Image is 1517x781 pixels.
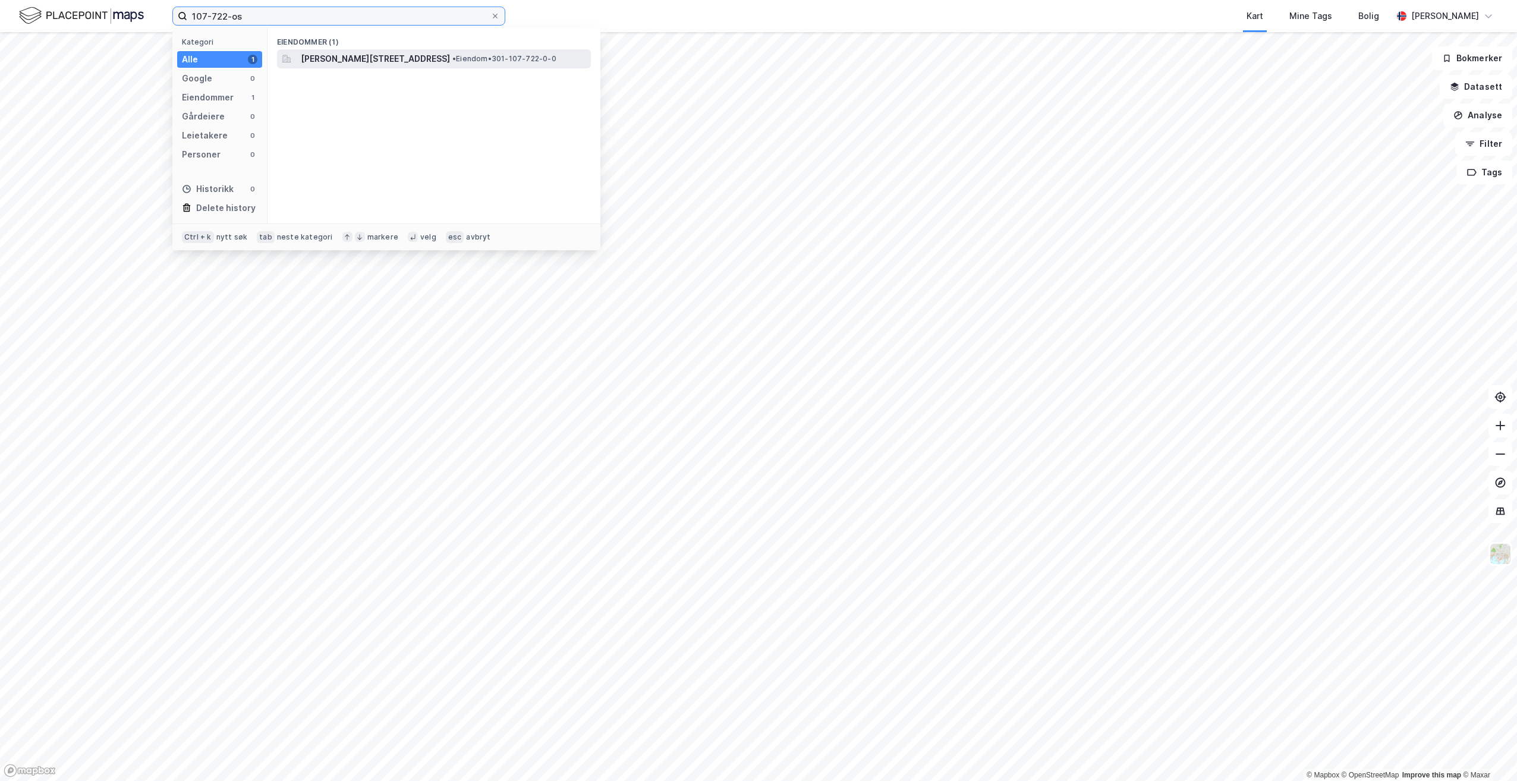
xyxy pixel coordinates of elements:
button: Analyse [1443,103,1512,127]
div: Gårdeiere [182,109,225,124]
div: markere [367,232,398,242]
span: Eiendom • 301-107-722-0-0 [452,54,556,64]
button: Filter [1455,132,1512,156]
div: 0 [248,131,257,140]
div: neste kategori [277,232,333,242]
button: Tags [1457,160,1512,184]
img: logo.f888ab2527a4732fd821a326f86c7f29.svg [19,5,144,26]
div: Mine Tags [1289,9,1332,23]
button: Bokmerker [1432,46,1512,70]
button: Datasett [1440,75,1512,99]
a: Mapbox [1307,771,1339,779]
div: velg [420,232,436,242]
div: 1 [248,93,257,102]
div: Kontrollprogram for chat [1458,724,1517,781]
div: 0 [248,74,257,83]
div: [PERSON_NAME] [1411,9,1479,23]
div: nytt søk [216,232,248,242]
div: avbryt [466,232,490,242]
div: Alle [182,52,198,67]
div: Google [182,71,212,86]
div: Leietakere [182,128,228,143]
div: Eiendommer (1) [267,28,600,49]
div: Ctrl + k [182,231,214,243]
div: Historikk [182,182,234,196]
a: Mapbox homepage [4,764,56,777]
img: Z [1489,543,1512,565]
div: Kart [1247,9,1263,23]
div: Personer [182,147,221,162]
input: Søk på adresse, matrikkel, gårdeiere, leietakere eller personer [187,7,490,25]
div: esc [446,231,464,243]
div: 0 [248,150,257,159]
span: [PERSON_NAME][STREET_ADDRESS] [301,52,450,66]
div: 1 [248,55,257,64]
iframe: Chat Widget [1458,724,1517,781]
div: Bolig [1358,9,1379,23]
div: Delete history [196,201,256,215]
a: OpenStreetMap [1342,771,1399,779]
span: • [452,54,456,63]
div: tab [257,231,275,243]
div: 0 [248,184,257,194]
a: Improve this map [1402,771,1461,779]
div: 0 [248,112,257,121]
div: Kategori [182,37,262,46]
div: Eiendommer [182,90,234,105]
